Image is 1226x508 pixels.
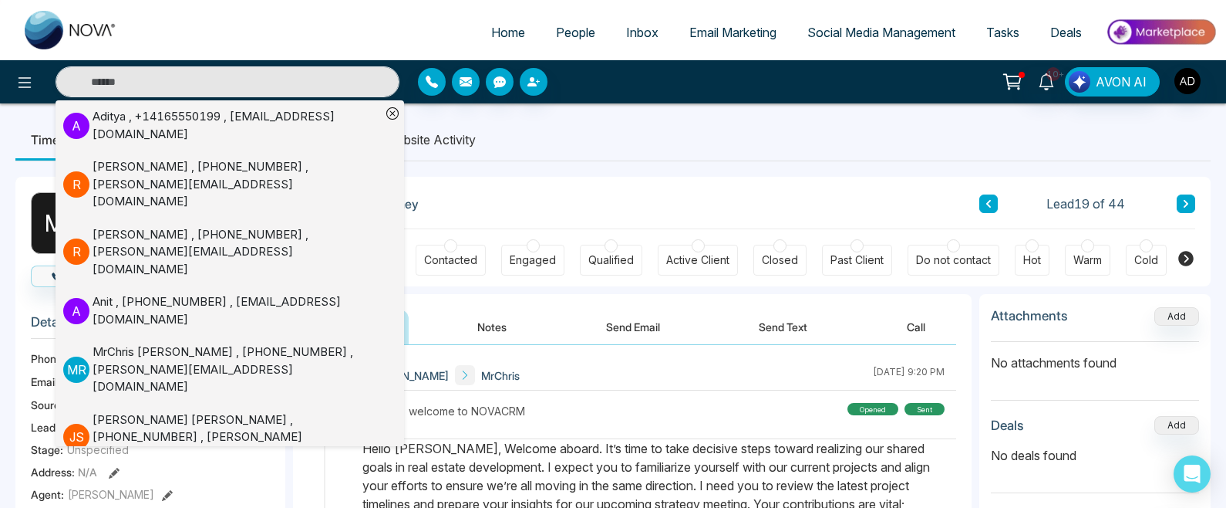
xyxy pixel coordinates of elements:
[1069,71,1090,93] img: Lead Flow
[626,25,658,40] span: Inbox
[63,298,89,324] p: A
[476,18,541,47] a: Home
[1023,252,1041,268] div: Hot
[63,113,89,139] p: A
[1154,309,1199,322] span: Add
[93,226,381,279] div: [PERSON_NAME] , [PHONE_NUMBER] , [PERSON_NAME][EMAIL_ADDRESS][DOMAIN_NAME]
[873,365,945,385] div: [DATE] 9:20 PM
[93,108,381,143] div: Aditya , +14165550199 , [EMAIL_ADDRESS][DOMAIN_NAME]
[689,25,776,40] span: Email Marketing
[611,18,674,47] a: Inbox
[409,403,525,419] span: welcome to NOVACRM
[876,310,956,344] button: Call
[25,11,117,49] img: Nova CRM Logo
[1046,67,1060,81] span: 10+
[541,18,611,47] a: People
[674,18,792,47] a: Email Marketing
[1154,416,1199,435] button: Add
[1134,252,1158,268] div: Cold
[510,252,556,268] div: Engaged
[31,464,97,480] span: Address:
[1028,67,1065,94] a: 10+
[15,119,95,161] li: Timeline
[93,411,381,464] div: [PERSON_NAME] [PERSON_NAME] , [PHONE_NUMBER] , [PERSON_NAME][EMAIL_ADDRESS][DOMAIN_NAME]
[916,252,991,268] div: Do not contact
[991,308,1068,323] h3: Attachments
[446,310,537,344] button: Notes
[1174,68,1201,94] img: User Avatar
[991,446,1199,465] p: No deals found
[31,374,60,390] span: Email:
[31,266,106,287] button: Call
[1174,456,1211,493] div: Open Intercom Messenger
[1035,18,1097,47] a: Deals
[31,351,66,367] span: Phone:
[63,357,89,383] p: M R
[370,119,491,161] li: Website Activity
[1154,307,1199,326] button: Add
[362,367,449,384] span: [PERSON_NAME]
[31,419,86,435] span: Lead Type:
[31,486,64,503] span: Agent:
[1096,73,1147,91] span: AVON AI
[1105,15,1217,49] img: Market-place.gif
[728,310,838,344] button: Send Text
[31,442,63,458] span: Stage:
[575,310,691,344] button: Send Email
[63,171,89,198] p: r
[67,442,129,458] span: Unspecified
[792,18,971,47] a: Social Media Management
[588,252,634,268] div: Qualified
[63,239,89,265] p: r
[971,18,1035,47] a: Tasks
[31,397,69,413] span: Source:
[556,25,595,40] span: People
[666,252,729,268] div: Active Client
[78,466,97,479] span: N/A
[93,158,381,211] div: [PERSON_NAME] , [PHONE_NUMBER] , [PERSON_NAME][EMAIL_ADDRESS][DOMAIN_NAME]
[807,25,955,40] span: Social Media Management
[904,403,945,415] div: sent
[93,293,381,328] div: Anit , [PHONE_NUMBER] , [EMAIL_ADDRESS][DOMAIN_NAME]
[491,25,525,40] span: Home
[1050,25,1082,40] span: Deals
[93,344,381,396] div: MrChris [PERSON_NAME] , [PHONE_NUMBER] , [PERSON_NAME][EMAIL_ADDRESS][DOMAIN_NAME]
[1046,195,1125,213] span: Lead 19 of 44
[424,252,477,268] div: Contacted
[31,314,270,338] h3: Details
[830,252,884,268] div: Past Client
[991,342,1199,372] p: No attachments found
[1073,252,1102,268] div: Warm
[63,424,89,450] p: J S
[1065,67,1160,97] button: AVON AI
[481,367,520,384] span: MrChris
[68,486,154,503] span: [PERSON_NAME]
[847,403,898,415] div: Opened
[31,192,93,254] div: M R
[762,252,798,268] div: Closed
[986,25,1019,40] span: Tasks
[991,418,1024,433] h3: Deals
